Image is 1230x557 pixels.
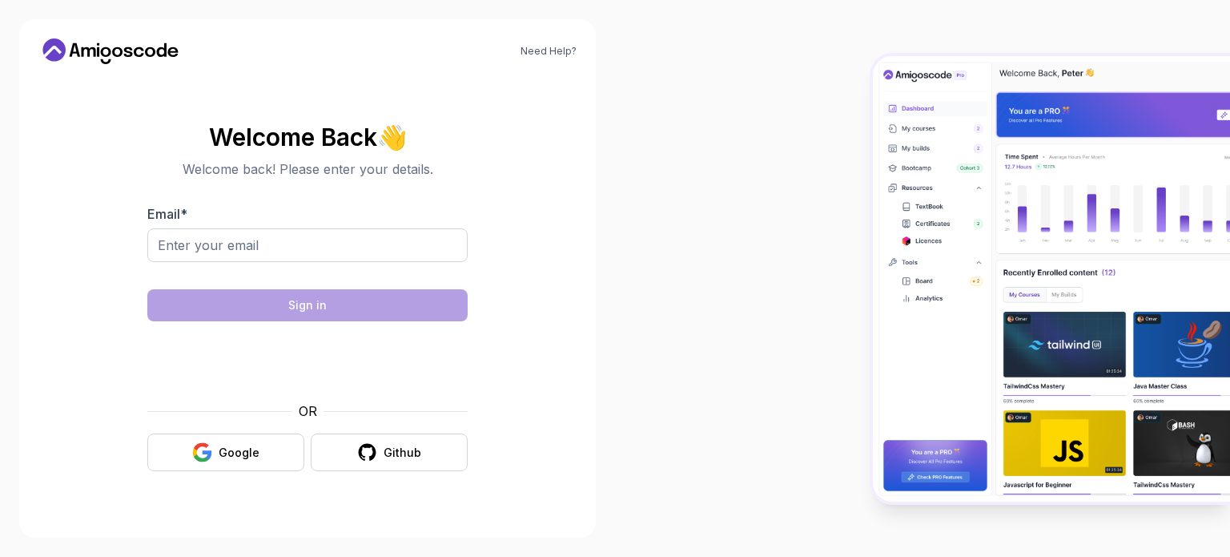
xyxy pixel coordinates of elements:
[873,56,1230,502] img: Amigoscode Dashboard
[147,159,468,179] p: Welcome back! Please enter your details.
[147,228,468,262] input: Enter your email
[311,434,468,471] button: Github
[384,445,421,461] div: Github
[38,38,183,64] a: Home link
[147,434,304,471] button: Google
[288,297,327,313] div: Sign in
[219,445,259,461] div: Google
[375,120,411,154] span: 👋
[147,289,468,321] button: Sign in
[521,45,577,58] a: Need Help?
[187,331,428,392] iframe: Widget containing checkbox for hCaptcha security challenge
[299,402,317,421] p: OR
[147,206,187,222] label: Email *
[147,124,468,150] h2: Welcome Back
